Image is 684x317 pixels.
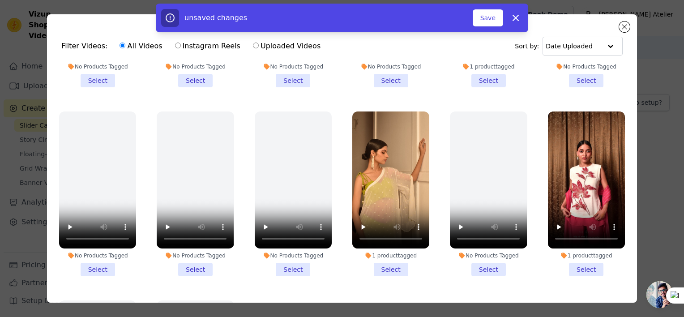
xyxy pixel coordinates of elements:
[473,9,503,26] button: Save
[352,252,429,259] div: 1 product tagged
[450,252,527,259] div: No Products Tagged
[175,40,241,52] label: Instagram Reels
[450,63,527,70] div: 1 product tagged
[157,252,234,259] div: No Products Tagged
[548,63,625,70] div: No Products Tagged
[548,252,625,259] div: 1 product tagged
[255,252,332,259] div: No Products Tagged
[515,37,623,56] div: Sort by:
[119,40,162,52] label: All Videos
[59,63,136,70] div: No Products Tagged
[61,36,325,56] div: Filter Videos:
[252,40,321,52] label: Uploaded Videos
[157,63,234,70] div: No Products Tagged
[646,281,673,308] div: Open chat
[184,13,247,22] span: unsaved changes
[59,252,136,259] div: No Products Tagged
[255,63,332,70] div: No Products Tagged
[352,63,429,70] div: No Products Tagged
